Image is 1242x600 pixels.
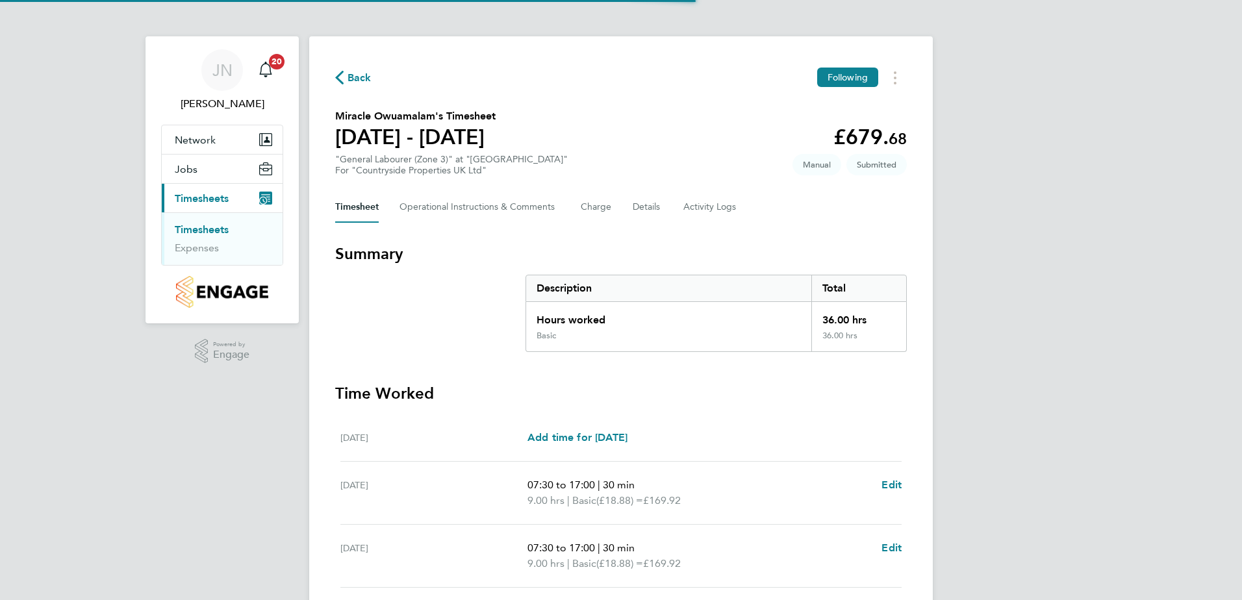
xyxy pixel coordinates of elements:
[526,275,907,352] div: Summary
[335,383,907,404] h3: Time Worked
[335,108,496,124] h2: Miracle Owuamalam's Timesheet
[792,154,841,175] span: This timesheet was manually created.
[269,54,285,69] span: 20
[162,212,283,265] div: Timesheets
[348,70,372,86] span: Back
[811,275,906,301] div: Total
[603,479,635,491] span: 30 min
[811,302,906,331] div: 36.00 hrs
[567,557,570,569] span: |
[526,302,811,331] div: Hours worked
[643,557,681,569] span: £169.92
[161,49,283,112] a: JN[PERSON_NAME]
[335,244,907,264] h3: Summary
[340,540,527,571] div: [DATE]
[598,479,600,491] span: |
[683,192,738,223] button: Activity Logs
[527,430,627,445] a: Add time for [DATE]
[572,493,596,508] span: Basic
[596,494,643,506] span: (£18.88) =
[883,68,907,88] button: Timesheets Menu
[833,125,907,149] app-decimal: £679.
[881,540,902,556] a: Edit
[340,477,527,508] div: [DATE]
[253,49,279,91] a: 20
[881,477,902,493] a: Edit
[175,163,197,175] span: Jobs
[567,494,570,506] span: |
[817,68,878,87] button: Following
[175,223,229,236] a: Timesheets
[335,192,379,223] button: Timesheet
[340,430,527,445] div: [DATE]
[162,184,283,212] button: Timesheets
[527,431,627,444] span: Add time for [DATE]
[161,276,283,308] a: Go to home page
[881,479,902,491] span: Edit
[598,542,600,554] span: |
[596,557,643,569] span: (£18.88) =
[175,192,229,205] span: Timesheets
[176,276,268,308] img: countryside-properties-logo-retina.png
[146,36,299,323] nav: Main navigation
[572,556,596,571] span: Basic
[527,479,595,491] span: 07:30 to 17:00
[212,62,233,79] span: JN
[643,494,681,506] span: £169.92
[175,134,216,146] span: Network
[175,242,219,254] a: Expenses
[526,275,811,301] div: Description
[161,96,283,112] span: Joe Nicklin
[213,349,249,360] span: Engage
[335,154,568,176] div: "General Labourer (Zone 3)" at "[GEOGRAPHIC_DATA]"
[213,339,249,350] span: Powered by
[527,557,564,569] span: 9.00 hrs
[537,331,556,341] div: Basic
[581,192,612,223] button: Charge
[828,71,868,83] span: Following
[811,331,906,351] div: 36.00 hrs
[335,165,568,176] div: For "Countryside Properties UK Ltd"
[881,542,902,554] span: Edit
[195,339,250,364] a: Powered byEngage
[603,542,635,554] span: 30 min
[335,69,372,86] button: Back
[846,154,907,175] span: This timesheet is Submitted.
[162,155,283,183] button: Jobs
[527,494,564,506] span: 9.00 hrs
[527,542,595,554] span: 07:30 to 17:00
[633,192,663,223] button: Details
[335,124,496,150] h1: [DATE] - [DATE]
[889,129,907,148] span: 68
[399,192,560,223] button: Operational Instructions & Comments
[162,125,283,154] button: Network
